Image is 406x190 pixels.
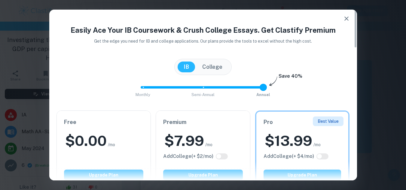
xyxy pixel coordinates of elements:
[318,118,339,125] p: Best Value
[64,118,144,126] h6: Free
[205,141,212,148] span: /mo
[56,25,350,35] h4: Easily Ace Your IB Coursework & Crush College Essays. Get Clastify Premium
[264,118,341,126] h6: Pro
[164,131,204,150] h2: $ 7.99
[163,118,243,126] h6: Premium
[136,92,150,97] span: Monthly
[265,131,312,150] h2: $ 13.99
[108,141,115,148] span: /mo
[279,73,302,83] h6: Save 40%
[269,76,277,86] img: subscription-arrow.svg
[313,141,321,148] span: /mo
[196,62,228,72] button: College
[86,38,320,44] p: Get the edge you need for IB and college applications. Our plans provide the tools to excel witho...
[65,131,107,150] h2: $ 0.00
[191,92,215,97] span: Semi-Annual
[256,92,270,97] span: Annual
[264,153,314,160] h6: Click to see all the additional College features.
[178,62,195,72] button: IB
[163,153,213,160] h6: Click to see all the additional College features.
